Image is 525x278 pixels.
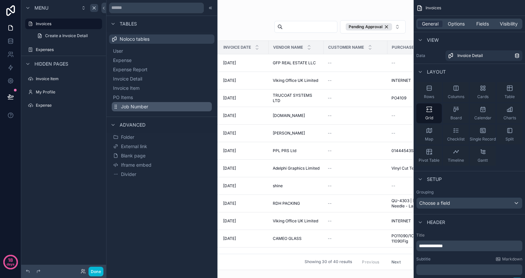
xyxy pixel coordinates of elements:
button: Next [387,257,405,267]
span: Invoice Item [113,85,140,91]
button: Columns [443,82,469,102]
span: Expense [113,57,132,64]
span: Layout [427,69,446,75]
span: Rows [424,94,434,99]
span: Table [504,94,515,99]
button: Board [443,103,469,123]
a: Invoice Item [25,74,102,84]
button: Rows [416,82,442,102]
label: Title [416,233,522,238]
button: Grid [416,103,442,123]
button: Map [416,125,442,144]
span: Grid [425,115,433,121]
button: Folder [112,133,212,142]
span: Blank page [121,152,146,159]
span: Vendor Name [273,45,303,50]
a: Expense [25,100,102,111]
span: Checklist [447,137,465,142]
button: Choose a field [416,197,522,209]
span: Menu [34,5,48,11]
label: Subtitle [416,256,431,262]
span: Map [425,137,433,142]
div: scrollable content [416,264,522,275]
a: Create a Invoice Detail [33,30,102,41]
span: General [422,21,438,27]
span: Columns [448,94,464,99]
span: Gantt [478,158,488,163]
span: Iframe embed [121,162,151,168]
p: 18 [8,257,13,263]
span: Invoice Detail [113,76,142,82]
button: External link [112,142,212,151]
label: Expense [36,103,101,108]
span: Choose a field [419,200,450,206]
button: User [112,46,212,56]
span: Board [450,115,462,121]
a: Markdown [496,256,522,262]
span: Expense Report [113,66,147,73]
button: Table [497,82,522,102]
span: Invoices [426,5,441,11]
div: scrollable content [416,241,522,251]
button: Charts [497,103,522,123]
span: Split [505,137,514,142]
span: Setup [427,176,442,183]
button: Split [497,125,522,144]
span: Hidden pages [34,61,68,67]
label: Grouping [416,190,434,195]
a: Expenses [25,44,102,55]
span: Charts [503,115,516,121]
span: Markdown [502,256,522,262]
label: Expenses [36,47,101,52]
span: Calendar [474,115,492,121]
label: My Profile [36,89,101,95]
p: days [7,259,15,269]
button: PO Items [112,93,212,102]
a: My Profile [25,87,102,97]
button: Done [88,267,103,276]
button: Expense Report [112,65,212,74]
label: Invoices [36,21,98,27]
button: Iframe embed [112,160,212,170]
span: Visibility [500,21,518,27]
span: Timeline [448,158,464,163]
button: Invoice Item [112,83,212,93]
button: Timeline [443,146,469,166]
label: Data [416,53,443,58]
span: Noloco tables [120,36,149,42]
span: Advanced [120,122,146,128]
label: Invoice Item [36,76,101,82]
button: Single Record [470,125,496,144]
span: Header [427,219,445,226]
button: Cards [470,82,496,102]
button: Divider [112,170,212,179]
button: Invoice Detail [112,74,212,83]
span: Single Record [470,137,496,142]
span: Cards [477,94,489,99]
span: Showing 30 of 40 results [305,259,352,265]
span: Job Number [121,103,148,110]
button: Expense [112,56,212,65]
span: PO Items [113,94,133,101]
button: Gantt [470,146,496,166]
button: Pivot Table [416,146,442,166]
span: Folder [121,134,134,140]
span: Invoice Date [223,45,251,50]
span: Pivot Table [419,158,439,163]
button: Blank page [112,151,212,160]
span: Tables [120,21,137,27]
span: Create a Invoice Detail [45,33,88,38]
span: External link [121,143,147,150]
span: Fields [476,21,489,27]
span: User [113,48,123,54]
button: Checklist [443,125,469,144]
span: Divider [121,171,136,178]
span: Purchase Order [392,45,429,50]
span: Customer Name [328,45,364,50]
span: View [427,37,439,43]
a: Invoices [25,19,102,29]
button: Calendar [470,103,496,123]
span: Invoice Detail [457,53,483,58]
button: Job Number [112,102,212,111]
a: Invoice Detail [445,50,522,61]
